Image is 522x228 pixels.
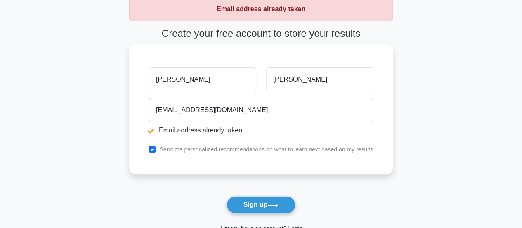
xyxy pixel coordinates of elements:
input: First name [149,67,256,91]
li: Email address already taken [149,125,373,135]
h4: Create your free account to store your results [129,28,393,40]
label: Send me personalized recommendations on what to learn next based on my results [159,146,373,153]
input: Email [149,98,373,122]
strong: Email address already taken [217,5,305,12]
button: Sign up [227,196,296,214]
input: Last name [266,67,373,91]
